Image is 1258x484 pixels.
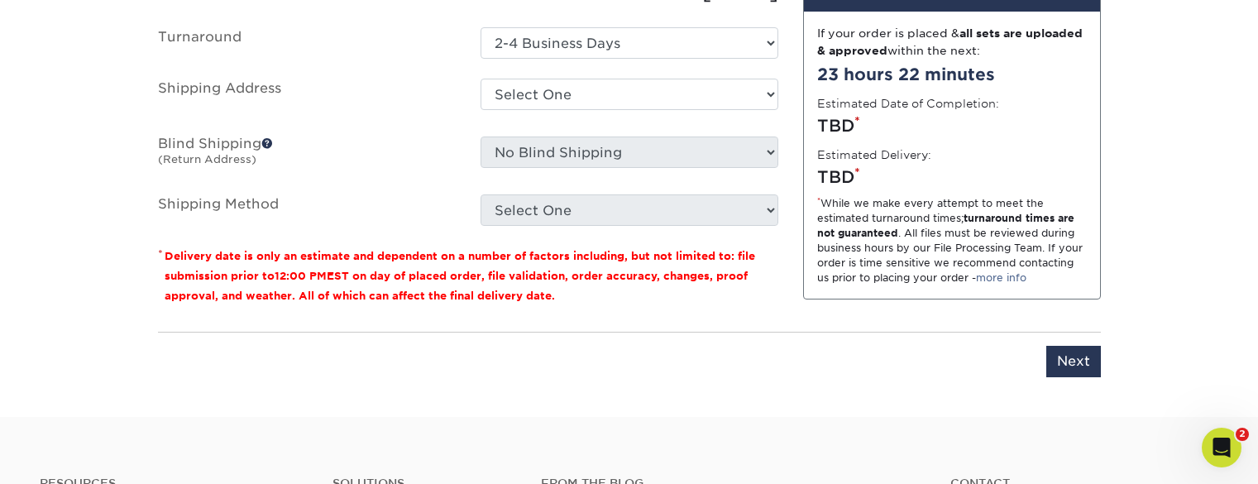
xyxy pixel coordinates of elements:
small: Delivery date is only an estimate and dependent on a number of factors including, but not limited... [165,250,755,302]
iframe: Intercom live chat [1202,428,1241,467]
label: Estimated Date of Completion: [817,95,999,112]
div: TBD [817,113,1087,138]
div: While we make every attempt to meet the estimated turnaround times; . All files must be reviewed ... [817,196,1087,285]
input: Next [1046,346,1101,377]
strong: all sets are uploaded & approved [817,26,1083,56]
label: Shipping Address [146,79,468,117]
span: 12:00 PM [275,270,327,282]
div: If your order is placed & within the next: [817,25,1087,59]
label: Shipping Method [146,194,468,226]
label: Blind Shipping [146,137,468,175]
a: more info [976,271,1026,284]
div: TBD [817,165,1087,189]
div: 23 hours 22 minutes [817,62,1087,87]
span: 2 [1236,428,1249,441]
label: Turnaround [146,27,468,59]
label: Estimated Delivery: [817,146,931,163]
small: (Return Address) [158,153,256,165]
